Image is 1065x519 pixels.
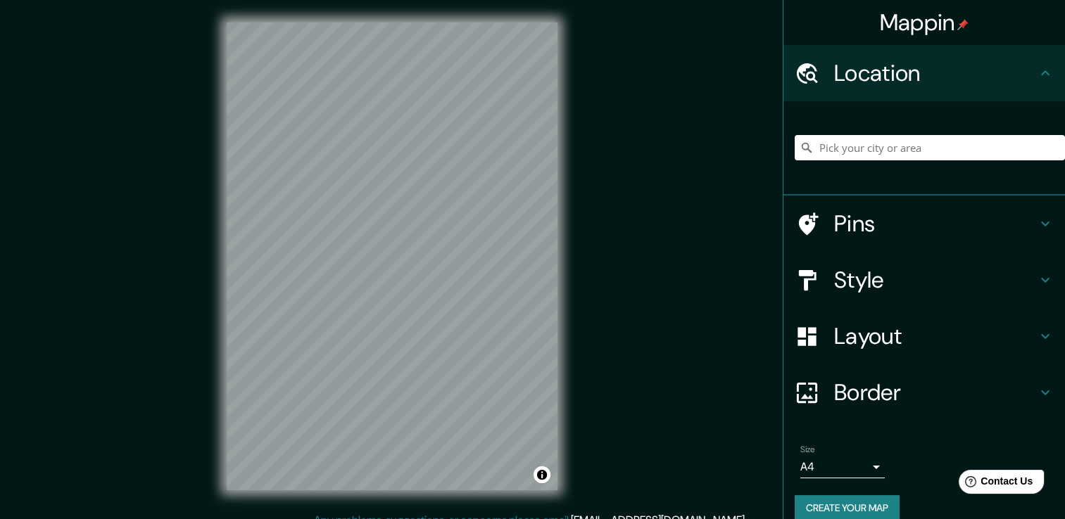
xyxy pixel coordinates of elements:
[534,466,550,483] button: Toggle attribution
[834,322,1037,350] h4: Layout
[834,378,1037,406] h4: Border
[783,196,1065,252] div: Pins
[834,266,1037,294] h4: Style
[957,19,969,30] img: pin-icon.png
[795,135,1065,160] input: Pick your city or area
[800,456,885,478] div: A4
[783,45,1065,101] div: Location
[783,308,1065,364] div: Layout
[800,444,815,456] label: Size
[783,252,1065,308] div: Style
[783,364,1065,421] div: Border
[834,210,1037,238] h4: Pins
[940,464,1050,504] iframe: Help widget launcher
[880,8,969,37] h4: Mappin
[227,23,557,490] canvas: Map
[834,59,1037,87] h4: Location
